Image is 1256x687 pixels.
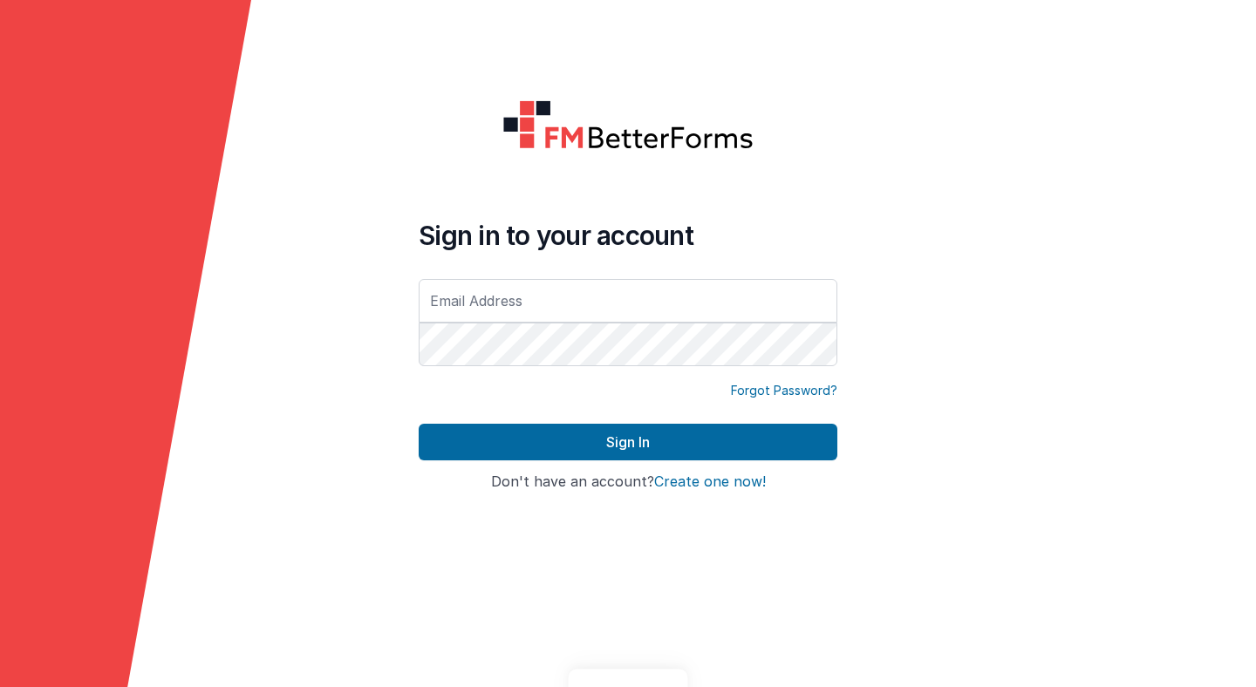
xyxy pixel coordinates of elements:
h4: Sign in to your account [419,220,837,251]
a: Forgot Password? [731,382,837,399]
button: Create one now! [654,474,766,490]
h4: Don't have an account? [419,474,837,490]
button: Sign In [419,424,837,460]
input: Email Address [419,279,837,323]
